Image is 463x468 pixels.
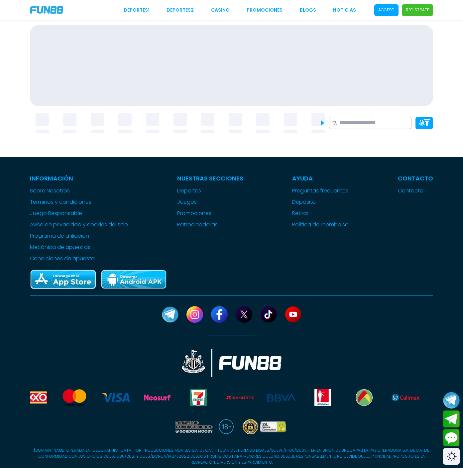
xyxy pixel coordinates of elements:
img: Visa [102,389,130,406]
a: Política de reembolso [292,221,349,229]
img: Neosurf [143,389,171,406]
img: Platform Filter [418,119,430,126]
a: Juego Responsable [30,209,128,217]
img: Play Store [100,269,167,290]
a: Deportes [177,187,243,195]
img: Mastercard [60,389,88,406]
a: BLOGS [300,7,316,14]
img: Banorte [226,389,254,406]
a: Preguntas frecuentes [292,187,349,195]
a: Aviso de privacidad y cookies del sitio [30,221,128,229]
a: Mecánica de apuestas [30,243,128,251]
p: Acceso [378,7,395,13]
p: Ayuda [292,174,349,183]
a: CASINO [211,7,230,14]
div: Switch theme [443,448,460,465]
button: Join telegram [443,410,460,428]
img: BBVA [267,389,295,406]
a: Read more about Gambling Therapy [174,419,213,434]
img: Company Logo [30,6,63,14]
a: Promociones [247,7,283,14]
img: 18 plus [219,419,234,434]
p: [DOMAIN_NAME] OPERADA EN [GEOGRAPHIC_DATA] POR PRODUCCIONES MÓVILES S.A. DE C.V., TITULAR DEL PER... [30,447,433,465]
a: Deportes2 [167,7,194,14]
img: Seven Eleven [184,389,212,406]
a: Programa de afiliación [30,232,128,240]
a: Condiciones de apuesta [30,255,128,263]
button: Juegos [177,198,197,206]
a: Deportes1 [124,7,150,14]
a: Términos y condiciones [30,198,128,206]
img: Oxxo [19,389,47,406]
img: New Castle [182,349,282,377]
a: Sobre Nosotros [30,187,128,195]
img: Benavides [309,389,337,406]
img: Calimax [392,389,419,406]
a: Retirar [292,209,349,217]
p: Nuestras Secciones [177,174,243,183]
p: Contacto [398,174,433,183]
a: Contacto [398,187,433,195]
img: Bodegaaurrera [350,389,378,406]
img: SSL [240,419,289,434]
button: Join telegram channel [443,392,460,409]
a: Promociones [177,209,243,217]
img: therapy for gaming addiction gordon moody [174,419,213,434]
a: Depósito [292,198,349,206]
p: Información [30,174,128,183]
p: Regístrate [406,7,429,13]
img: App Store [30,269,96,290]
a: Patrocinadoras [177,221,243,229]
a: NOTICIAS [333,7,356,14]
button: Contact customer service [443,429,460,446]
